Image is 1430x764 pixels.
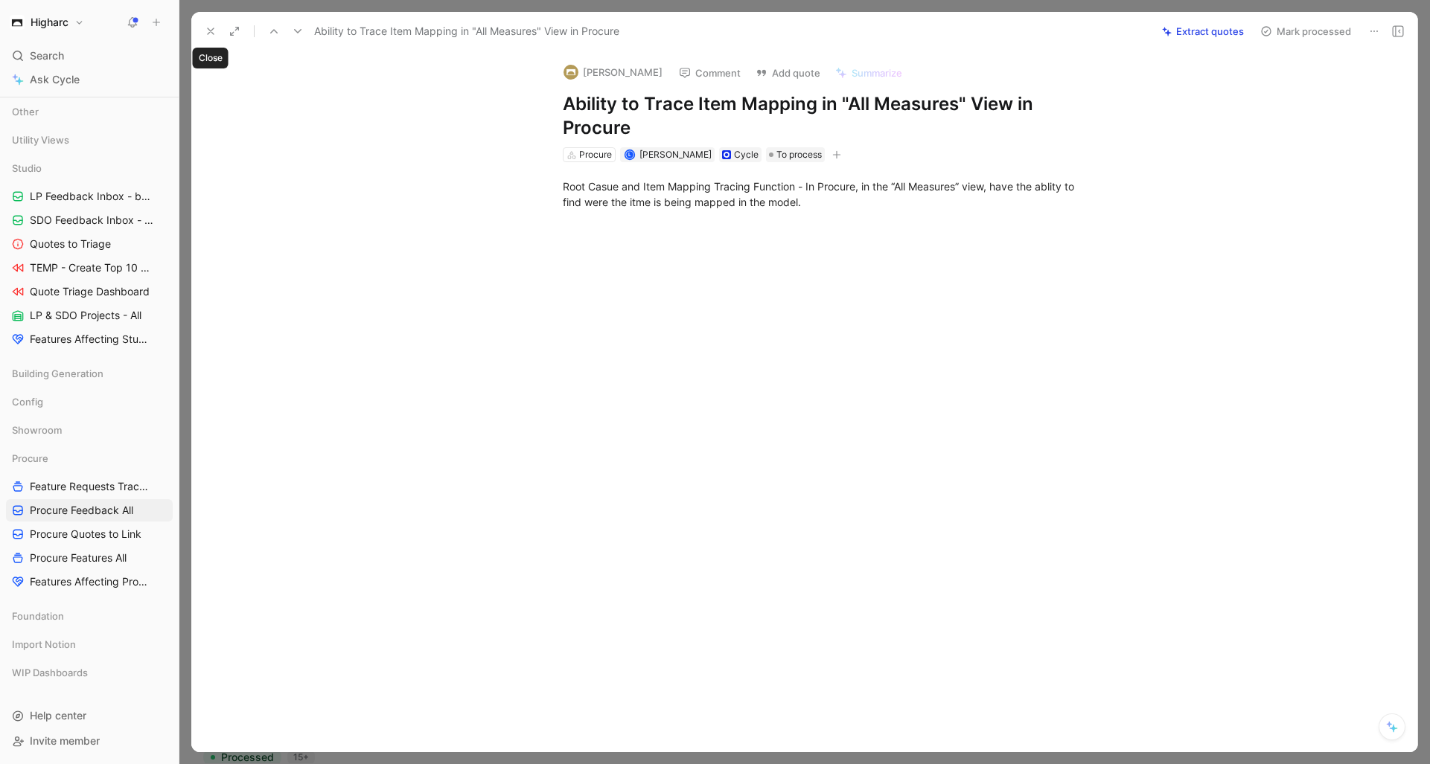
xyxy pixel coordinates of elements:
div: Other [6,100,173,127]
div: Utility Views [6,129,173,155]
span: WIP Dashboards [12,665,88,680]
a: LP Feedback Inbox - by Type [6,185,173,208]
span: Feature Requests Tracker [30,479,152,494]
button: HigharcHigharc [6,12,88,33]
span: Procure Feedback All [30,503,133,518]
button: logo[PERSON_NAME] [557,61,669,83]
span: TEMP - Create Top 10 List [30,260,153,275]
div: ProcureFeature Requests TrackerProcure Feedback AllProcure Quotes to LinkProcure Features AllFeat... [6,447,173,593]
span: Ability to Trace Item Mapping in "All Measures" View in Procure [314,22,619,40]
span: LP & SDO Projects - All [30,308,141,323]
div: Config [6,391,173,417]
span: Showroom [12,423,62,437]
span: Config [12,394,43,409]
a: Quotes to Triage [6,233,173,255]
a: Quote Triage Dashboard [6,280,173,303]
a: LP & SDO Projects - All [6,304,173,327]
a: Ask Cycle [6,68,173,91]
div: Close [193,48,229,68]
div: Showroom [6,419,173,446]
span: Utility Views [12,132,69,147]
span: LP Feedback Inbox - by Type [30,189,154,204]
a: Procure Feedback All [6,499,173,521]
span: [PERSON_NAME] [639,149,712,160]
span: Summarize [852,66,902,80]
span: Invite member [30,734,100,747]
div: Studio [6,157,173,179]
a: TEMP - Create Top 10 List [6,257,173,279]
div: Help center [6,704,173,727]
a: Feature Requests Tracker [6,475,173,498]
span: Features Affecting Studio [30,332,152,347]
div: Procure [6,447,173,469]
div: Foundation [6,605,173,627]
div: Import Notion [6,633,173,655]
span: Procure [12,451,48,466]
a: Features Affecting Studio [6,328,173,350]
a: Features Affecting Procure [6,571,173,593]
span: Help center [30,709,86,722]
span: To process [776,147,822,162]
div: Building Generation [6,362,173,385]
a: Procure Features All [6,547,173,569]
img: logo [564,65,578,80]
span: Building Generation [12,366,103,381]
h1: Higharc [31,16,68,29]
div: L [626,151,634,159]
div: Root Casue and Item Mapping Tracing Function - In Procure, in the “All Measures” view, have the a... [563,179,1078,210]
button: Comment [672,62,747,83]
div: Building Generation [6,362,173,389]
span: Features Affecting Procure [30,574,153,589]
span: Search [30,47,64,65]
div: Utility Views [6,129,173,151]
button: Add quote [749,62,827,83]
div: Showroom [6,419,173,441]
span: Quotes to Triage [30,237,111,251]
div: WIP Dashboards [6,661,173,688]
div: Cycle [734,147,759,162]
button: Mark processed [1254,21,1358,42]
img: Higharc [10,15,25,30]
div: Foundation [6,605,173,632]
div: Invite member [6,730,173,752]
div: Other [6,100,173,123]
span: Procure Quotes to Link [30,527,141,542]
div: StudioLP Feedback Inbox - by TypeSDO Feedback Inbox - by TypeQuotes to TriageTEMP - Create Top 10... [6,157,173,350]
div: Import Notion [6,633,173,660]
span: Quote Triage Dashboard [30,284,150,299]
a: Procure Quotes to Link [6,523,173,545]
div: To process [766,147,825,162]
span: Foundation [12,609,64,623]
div: Procure [579,147,612,162]
div: Search [6,45,173,67]
span: Studio [12,161,42,176]
span: Ask Cycle [30,71,80,89]
div: Config [6,391,173,413]
span: SDO Feedback Inbox - by Type [30,213,155,228]
h1: Ability to Trace Item Mapping in "All Measures" View in Procure [563,92,1078,140]
span: Procure Features All [30,550,127,565]
button: Summarize [829,62,909,83]
span: Other [12,104,39,119]
div: WIP Dashboards [6,661,173,684]
a: SDO Feedback Inbox - by Type [6,209,173,231]
button: Extract quotes [1155,21,1251,42]
span: Import Notion [12,637,76,652]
